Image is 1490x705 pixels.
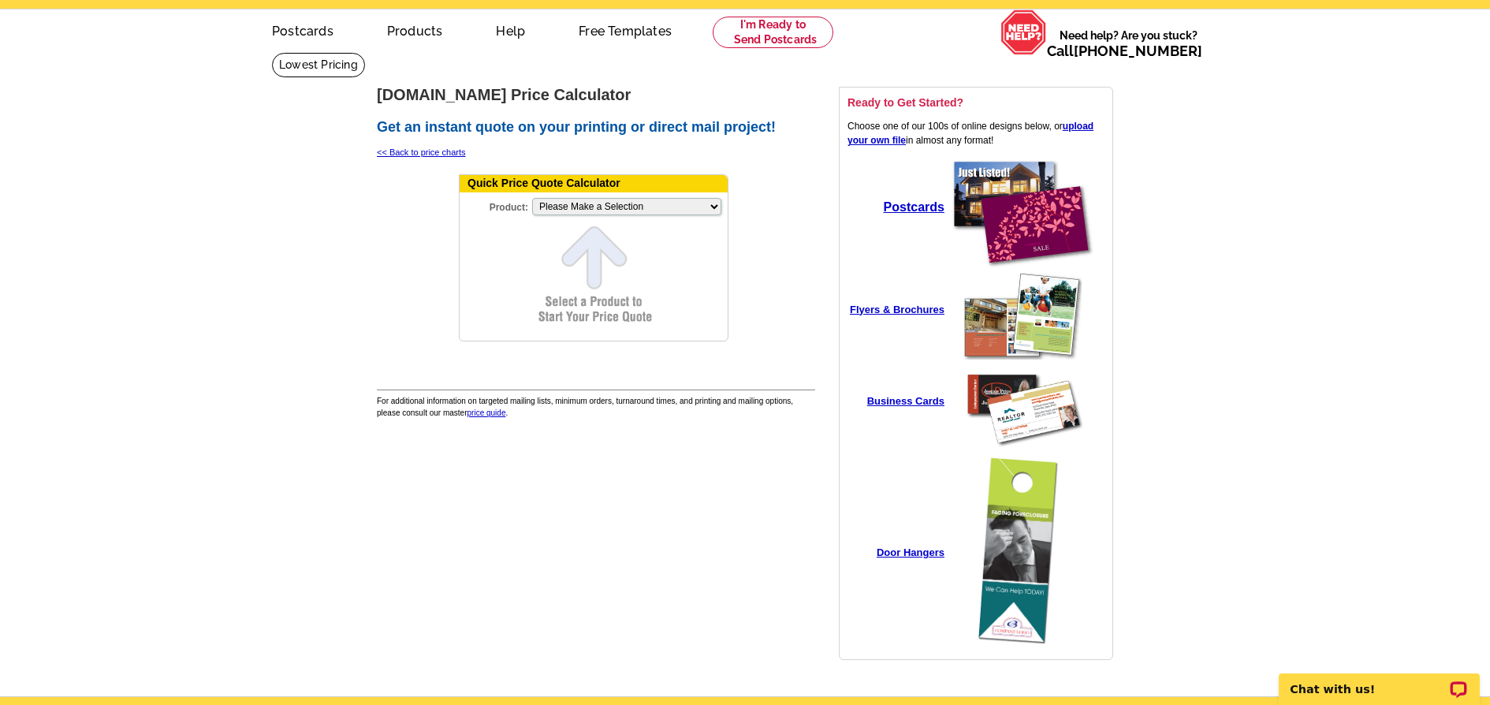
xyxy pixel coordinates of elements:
[877,546,944,558] strong: Door Hangers
[952,159,1093,270] img: create a postcard
[847,95,1104,110] h3: Ready to Get Started?
[247,11,359,48] a: Postcards
[471,11,550,48] a: Help
[1268,655,1490,705] iframe: LiveChat chat widget
[867,395,944,407] strong: Business Cards
[977,456,1067,649] img: create a door hanger
[955,444,1090,455] a: create a business card online
[877,547,944,558] a: Door Hangers
[884,203,944,214] a: Postcards
[867,396,944,407] a: Business Cards
[377,119,815,136] h2: Get an instant quote on your printing or direct mail project!
[1000,9,1047,55] img: help
[847,119,1104,147] p: Choose one of our 100s of online designs below, or in almost any format!
[1047,28,1210,59] span: Need help? Are you stuck?
[850,304,944,315] a: Flyers & Brochures
[467,408,506,417] a: price guide
[553,11,697,48] a: Free Templates
[884,200,944,214] strong: Postcards
[963,273,1082,360] img: create a flyer
[377,87,815,103] h1: [DOMAIN_NAME] Price Calculator
[959,351,1086,362] a: create a flyer online
[460,196,531,214] label: Product:
[973,640,1071,651] a: create a door hanger online
[1074,43,1202,59] a: [PHONE_NUMBER]
[460,175,728,192] div: Quick Price Quote Calculator
[362,11,468,48] a: Products
[377,147,466,157] a: << Back to price charts
[1047,43,1202,59] span: Call
[948,261,1097,272] a: create a postcard online
[959,367,1086,449] img: create a business card
[377,397,793,417] span: For additional information on targeted mailing lists, minimum orders, turnaround times, and print...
